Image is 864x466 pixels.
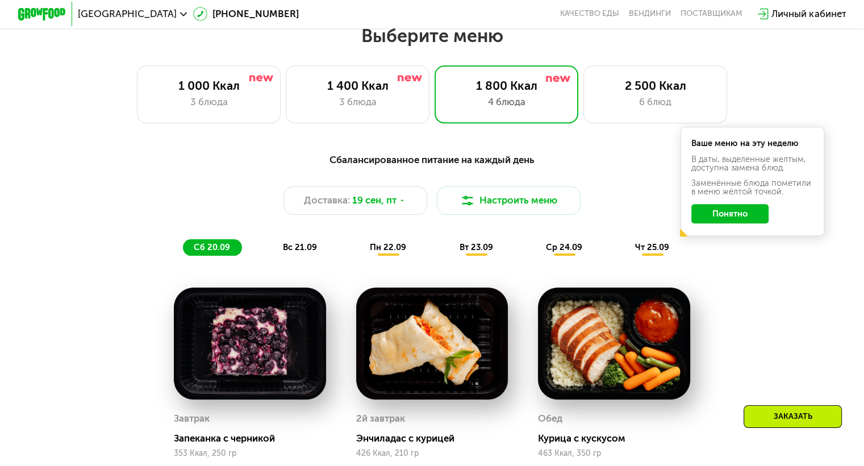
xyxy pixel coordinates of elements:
[629,9,671,19] a: Вендинги
[304,193,350,207] span: Доставка:
[356,432,517,444] div: Энчиладас с курицей
[149,78,268,93] div: 1 000 Ккал
[194,242,230,252] span: сб 20.09
[352,193,396,207] span: 19 сен, пт
[744,405,842,428] div: Заказать
[447,95,566,109] div: 4 блюда
[538,432,699,444] div: Курица с кускусом
[174,410,210,428] div: Завтрак
[447,78,566,93] div: 1 800 Ккал
[370,242,406,252] span: пн 22.09
[681,9,742,19] div: поставщикам
[546,242,582,252] span: ср 24.09
[298,95,417,109] div: 3 блюда
[596,78,715,93] div: 2 500 Ккал
[193,7,299,21] a: [PHONE_NUMBER]
[174,432,335,444] div: Запеканка с черникой
[298,78,417,93] div: 1 400 Ккал
[78,9,177,19] span: [GEOGRAPHIC_DATA]
[459,242,492,252] span: вт 23.09
[283,242,317,252] span: вс 21.09
[356,449,508,458] div: 426 Ккал, 210 гр
[149,95,268,109] div: 3 блюда
[771,7,846,21] div: Личный кабинет
[77,152,787,167] div: Сбалансированное питание на каждый день
[691,155,814,172] div: В даты, выделенные желтым, доступна замена блюд.
[691,204,769,223] button: Понятно
[437,186,581,215] button: Настроить меню
[356,410,405,428] div: 2й завтрак
[560,9,619,19] a: Качество еды
[691,139,814,148] div: Ваше меню на эту неделю
[538,449,690,458] div: 463 Ккал, 350 гр
[596,95,715,109] div: 6 блюд
[691,179,814,196] div: Заменённые блюда пометили в меню жёлтой точкой.
[174,449,326,458] div: 353 Ккал, 250 гр
[39,24,826,47] h2: Выберите меню
[635,242,669,252] span: чт 25.09
[538,410,562,428] div: Обед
